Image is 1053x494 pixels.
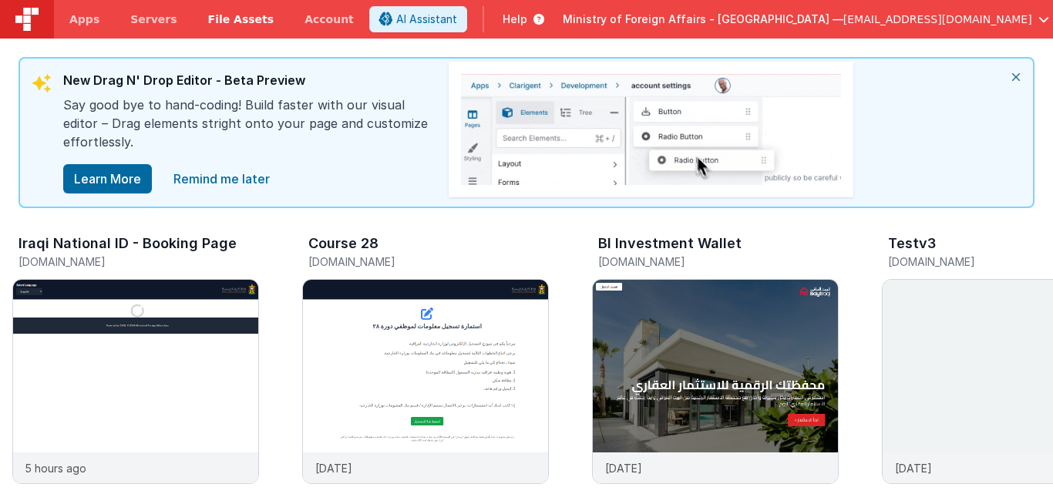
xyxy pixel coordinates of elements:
[369,6,467,32] button: AI Assistant
[503,12,527,27] span: Help
[895,460,932,476] p: [DATE]
[164,163,279,194] a: close
[999,59,1033,96] i: close
[308,256,549,267] h5: [DOMAIN_NAME]
[130,12,177,27] span: Servers
[19,256,259,267] h5: [DOMAIN_NAME]
[69,12,99,27] span: Apps
[605,460,642,476] p: [DATE]
[63,71,433,96] div: New Drag N' Drop Editor - Beta Preview
[396,12,457,27] span: AI Assistant
[208,12,274,27] span: File Assets
[563,12,843,27] span: Ministry of Foreign Affairs - [GEOGRAPHIC_DATA] —
[563,12,1049,27] button: Ministry of Foreign Affairs - [GEOGRAPHIC_DATA] — [EMAIL_ADDRESS][DOMAIN_NAME]
[315,460,352,476] p: [DATE]
[63,96,433,163] div: Say good bye to hand-coding! Build faster with our visual editor – Drag elements stright onto you...
[308,236,378,251] h3: Course 28
[888,236,936,251] h3: Testv3
[63,164,152,193] button: Learn More
[598,256,839,267] h5: [DOMAIN_NAME]
[598,236,742,251] h3: BI Investment Wallet
[19,236,237,251] h3: Iraqi National ID - Booking Page
[843,12,1032,27] span: [EMAIL_ADDRESS][DOMAIN_NAME]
